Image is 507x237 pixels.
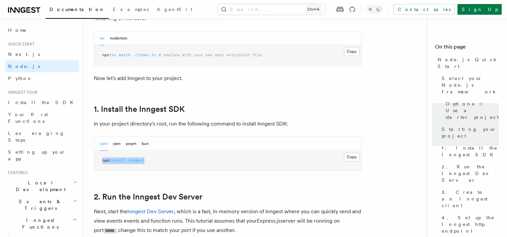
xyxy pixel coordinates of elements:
[5,146,79,165] a: Setting up your app
[153,2,196,18] a: AgentKit
[435,43,499,54] h4: On this page
[442,126,499,139] span: Starting your project
[439,123,499,142] a: Starting your project
[8,27,27,33] span: Home
[100,31,105,45] button: tsx
[109,158,126,163] span: install
[439,72,499,98] a: Select your Node.js framework
[457,4,502,15] a: Sign Up
[5,72,79,84] a: Python
[94,207,362,235] p: Next, start the , which is a fast, in-memory version of Inngest where you can quickly send and vi...
[109,2,153,18] a: Examples
[5,127,79,146] a: Leveraging Steps
[8,76,33,81] span: Python
[5,24,79,36] a: Home
[306,6,321,13] kbd: Ctrl+K
[109,53,116,57] span: tsx
[157,7,192,12] span: AgentKit
[46,2,109,19] a: Documentation
[8,131,65,143] span: Leveraging Steps
[442,189,499,209] span: 3. Create an Inngest client
[94,74,362,83] p: Now let's add Inngest to your project.
[442,75,499,95] span: Select your Node.js framework
[94,104,185,114] a: 1. Install the Inngest SDK
[8,149,66,161] span: Setting up your app
[94,192,202,202] a: 2. Run the Inngest Dev Server
[8,52,40,57] span: Next.js
[5,170,28,175] span: Features
[5,177,79,195] button: Local Development
[344,47,360,56] button: Copy
[104,228,115,234] code: 3000
[5,214,79,233] button: Inngest Functions
[8,112,48,124] span: Your first Functions
[113,7,149,12] span: Examples
[5,198,73,212] span: Events & Triggers
[100,137,108,151] button: npm
[393,4,455,15] a: Contact sales
[113,137,121,151] button: yarn
[5,60,79,72] a: Node.js
[127,208,174,215] a: Inngest Dev Server
[8,100,77,105] span: Install the SDK
[94,119,362,129] p: In your project directory's root, run the following command to install Inngest SDK:
[442,214,499,234] span: 4. Set up the Inngest http endpoint
[110,31,127,45] button: nodemon
[439,186,499,212] a: 3. Create an Inngest client
[102,158,109,163] span: npm
[439,212,499,237] a: 4. Set up the Inngest http endpoint
[443,98,499,123] a: Optional: Use a starter project
[133,53,156,57] span: ./index.ts
[50,7,105,12] span: Documentation
[128,158,144,163] span: inngest
[439,142,499,161] a: 1. Install the Inngest SDK
[126,137,136,151] button: pnpm
[344,153,360,161] button: Copy
[142,137,149,151] button: bun
[5,217,72,230] span: Inngest Functions
[442,163,499,183] span: 2. Run the Inngest Dev Server
[218,4,325,15] button: Search...Ctrl+K
[5,179,73,193] span: Local Development
[435,54,499,72] a: Node.js Quick Start
[442,145,499,158] span: 1. Install the Inngest SDK
[5,96,79,108] a: Install the SDK
[102,53,109,57] span: npx
[5,42,35,47] span: Quick start
[438,56,499,70] span: Node.js Quick Start
[5,48,79,60] a: Next.js
[446,100,499,121] span: Optional: Use a starter project
[5,90,38,95] span: Inngest tour
[5,108,79,127] a: Your first Functions
[366,5,382,13] button: Toggle dark mode
[5,195,79,214] button: Events & Triggers
[119,53,130,57] span: watch
[439,161,499,186] a: 2. Run the Inngest Dev Server
[8,64,40,69] span: Node.js
[159,53,262,57] span: # replace with your own main entrypoint file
